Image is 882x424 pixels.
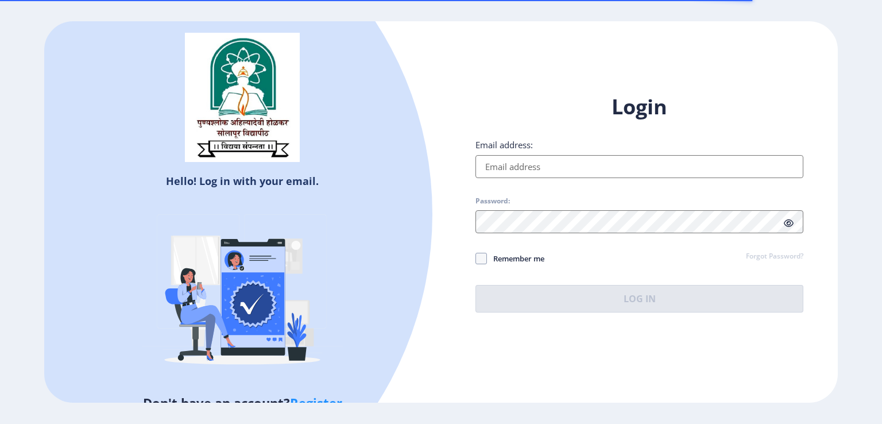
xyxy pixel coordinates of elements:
[475,155,803,178] input: Email address
[475,196,510,206] label: Password:
[487,252,544,265] span: Remember me
[142,192,343,394] img: Verified-rafiki.svg
[290,394,342,411] a: Register
[475,285,803,313] button: Log In
[53,394,432,412] h5: Don't have an account?
[185,33,300,163] img: sulogo.png
[746,252,803,262] a: Forgot Password?
[475,93,803,121] h1: Login
[475,139,533,151] label: Email address:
